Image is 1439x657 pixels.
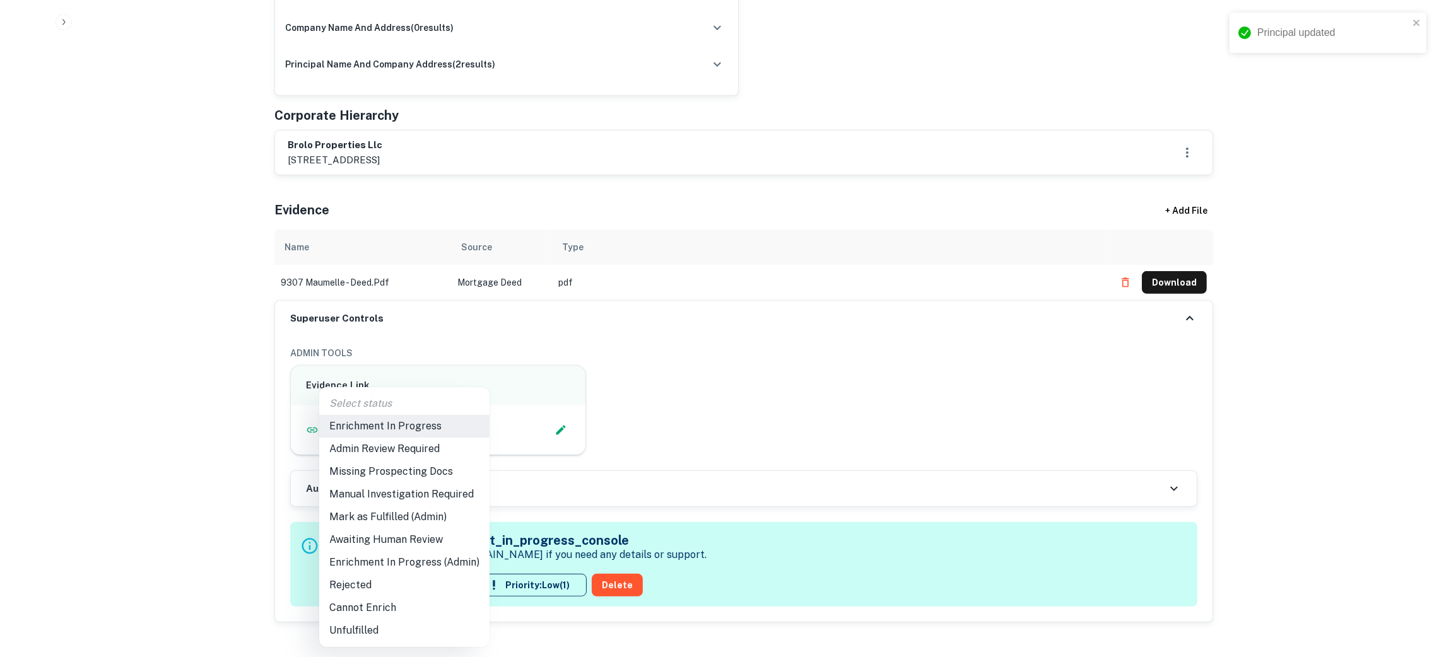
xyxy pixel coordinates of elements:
[319,528,490,551] li: Awaiting Human Review
[319,483,490,506] li: Manual Investigation Required
[319,438,490,460] li: Admin Review Required
[1376,556,1439,617] iframe: Chat Widget
[319,574,490,596] li: Rejected
[319,596,490,619] li: Cannot Enrich
[1257,25,1409,40] div: Principal updated
[319,506,490,528] li: Mark as Fulfilled (Admin)
[1413,18,1421,30] button: close
[319,619,490,642] li: Unfulfilled
[319,415,490,438] li: Enrichment In Progress
[319,460,490,483] li: Missing Prospecting Docs
[319,551,490,574] li: Enrichment In Progress (Admin)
